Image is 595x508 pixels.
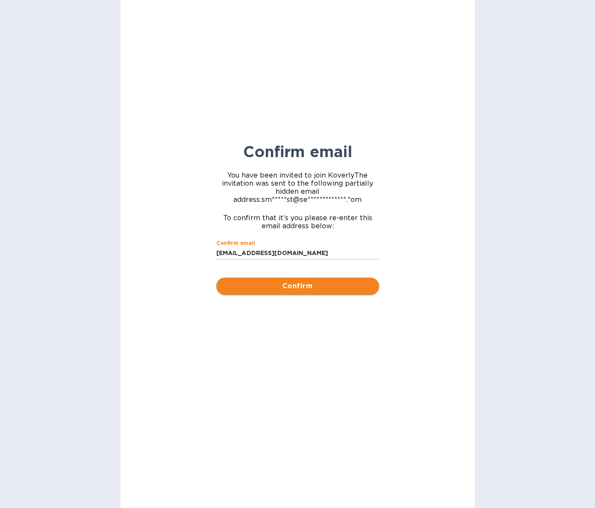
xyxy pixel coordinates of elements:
[216,241,255,246] label: Confirm email
[216,171,379,204] span: You have been invited to join Koverly The invitation was sent to the following partially hidden e...
[368,248,378,258] keeper-lock: Open Keeper Popup
[223,281,372,291] span: Confirm
[243,142,352,161] b: Confirm email
[216,278,379,295] button: Confirm
[216,214,379,230] span: To confirm that it’s you please re-enter this email address below:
